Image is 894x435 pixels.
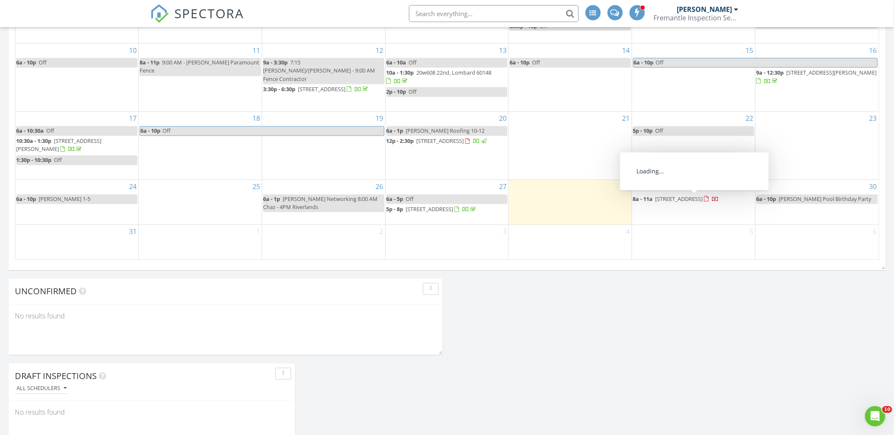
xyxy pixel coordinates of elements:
[15,286,77,297] span: Unconfirmed
[127,180,138,194] a: Go to August 24, 2025
[127,112,138,125] a: Go to August 17, 2025
[16,137,101,153] a: 10:30a - 1:30p [STREET_ADDRESS][PERSON_NAME]
[140,59,259,75] span: 9:00 AM - [PERSON_NAME] Paramount Fence
[744,180,755,194] a: Go to August 29, 2025
[868,180,879,194] a: Go to August 30, 2025
[633,195,754,205] a: 8a - 11a [STREET_ADDRESS]
[263,195,280,203] span: 6a - 1p
[263,195,378,211] span: [PERSON_NAME] Networking 8:00 AM Chaz - 4PM Riverlands
[387,206,404,213] span: 5p - 8p
[374,44,385,57] a: Go to August 12, 2025
[251,112,262,125] a: Go to August 18, 2025
[409,5,579,22] input: Search everything...
[387,88,406,96] span: 2p - 10p
[387,59,406,67] span: 6a - 10a
[872,225,879,239] a: Go to September 6, 2025
[263,59,375,83] span: 7:15 [PERSON_NAME]/[PERSON_NAME] - 9:00 AM Fence Contractor
[387,137,414,145] span: 12p - 2:30p
[140,127,161,136] span: 6a - 10p
[263,85,384,95] a: 3:30p - 6:30p [STREET_ADDRESS]
[387,195,404,203] span: 6a - 5p
[621,112,632,125] a: Go to August 21, 2025
[262,225,385,260] td: Go to September 2, 2025
[755,44,879,112] td: Go to August 16, 2025
[139,180,262,225] td: Go to August 25, 2025
[15,383,68,395] button: All schedulers
[755,112,879,180] td: Go to August 23, 2025
[497,44,508,57] a: Go to August 13, 2025
[757,69,877,85] a: 9a - 12:30p [STREET_ADDRESS][PERSON_NAME]
[374,180,385,194] a: Go to August 26, 2025
[633,195,653,203] span: 8a - 11a
[127,225,138,239] a: Go to August 31, 2025
[406,127,485,135] span: [PERSON_NAME] Roofing 10-12
[409,59,417,67] span: Off
[744,44,755,57] a: Go to August 15, 2025
[757,20,795,28] span: 10:30a - 10:30p
[387,205,508,215] a: 5p - 8p [STREET_ADDRESS]
[633,127,653,135] span: 5p - 10p
[633,195,719,203] a: 8a - 11a [STREET_ADDRESS]
[15,225,139,260] td: Go to August 31, 2025
[127,44,138,57] a: Go to August 10, 2025
[621,180,632,194] a: Go to August 28, 2025
[510,22,537,30] span: 2:30p - 10p
[509,44,632,112] td: Go to August 14, 2025
[417,69,492,77] span: 20w608 22nd, Lombard 60148
[656,195,703,203] span: [STREET_ADDRESS]
[632,180,756,225] td: Go to August 29, 2025
[387,206,478,213] a: 5p - 8p [STREET_ADDRESS]
[16,137,51,145] span: 10:30a - 1:30p
[633,59,654,67] span: 6a - 10p
[378,225,385,239] a: Go to September 2, 2025
[757,195,776,203] span: 6a - 10p
[387,69,414,77] span: 10a - 1:30p
[16,59,36,67] span: 6a - 10p
[510,59,530,67] span: 6a - 10p
[387,137,488,145] a: 12p - 2:30p [STREET_ADDRESS]
[387,127,404,135] span: 6a - 1p
[15,44,139,112] td: Go to August 10, 2025
[385,112,509,180] td: Go to August 20, 2025
[755,225,879,260] td: Go to September 6, 2025
[755,180,879,225] td: Go to August 30, 2025
[16,156,51,164] span: 1:30p - 10:30p
[501,225,508,239] a: Go to September 3, 2025
[385,44,509,112] td: Go to August 13, 2025
[385,180,509,225] td: Go to August 27, 2025
[54,156,62,164] span: Off
[744,112,755,125] a: Go to August 22, 2025
[868,112,879,125] a: Go to August 23, 2025
[677,5,732,14] div: [PERSON_NAME]
[150,11,244,29] a: SPECTORA
[16,195,36,203] span: 6a - 10p
[656,59,664,67] span: Off
[406,206,454,213] span: [STREET_ADDRESS]
[139,112,262,180] td: Go to August 18, 2025
[374,112,385,125] a: Go to August 19, 2025
[779,195,872,203] span: [PERSON_NAME] Pool Birthday Party
[757,69,784,77] span: 9a - 12:30p
[865,406,886,427] iframe: Intercom live chat
[883,406,892,413] span: 10
[387,137,508,147] a: 12p - 2:30p [STREET_ADDRESS]
[868,44,879,57] a: Go to August 16, 2025
[385,225,509,260] td: Go to September 3, 2025
[632,225,756,260] td: Go to September 5, 2025
[387,69,492,85] a: 10a - 1:30p 20w608 22nd, Lombard 60148
[787,69,877,77] span: [STREET_ADDRESS][PERSON_NAME]
[150,4,169,23] img: The Best Home Inspection Software - Spectora
[163,127,171,135] span: Off
[8,401,295,424] div: No results found
[39,59,47,67] span: Off
[139,44,262,112] td: Go to August 11, 2025
[406,195,414,203] span: Off
[263,86,370,93] a: 3:30p - 6:30p [STREET_ADDRESS]
[263,86,295,93] span: 3:30p - 6:30p
[251,44,262,57] a: Go to August 11, 2025
[497,180,508,194] a: Go to August 27, 2025
[39,195,90,203] span: [PERSON_NAME] 1-5
[417,137,464,145] span: [STREET_ADDRESS]
[298,86,345,93] span: [STREET_ADDRESS]
[632,112,756,180] td: Go to August 22, 2025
